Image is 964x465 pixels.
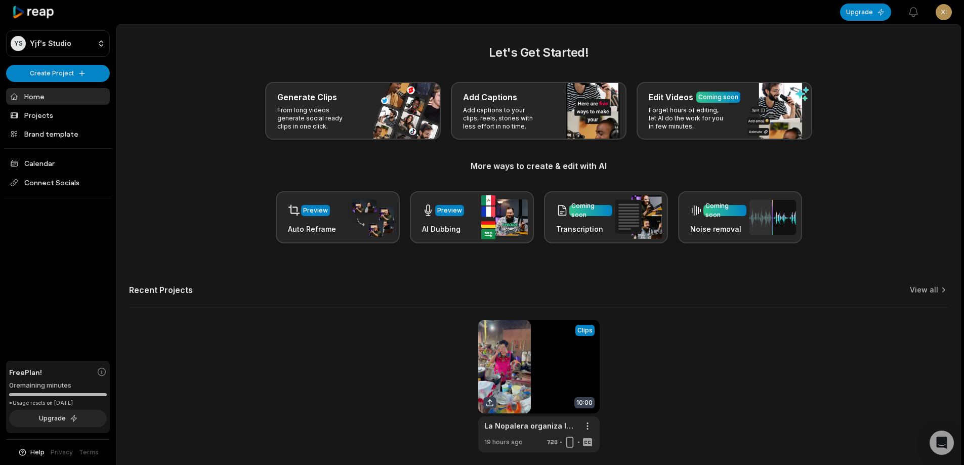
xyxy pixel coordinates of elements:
div: *Usage resets on [DATE] [9,399,107,407]
span: Free Plan! [9,367,42,377]
div: Coming soon [705,201,744,220]
span: Connect Socials [6,174,110,192]
h3: AI Dubbing [422,224,464,234]
a: Home [6,88,110,105]
div: Preview [303,206,328,215]
button: Help [18,448,45,457]
div: Coming soon [571,201,610,220]
p: From long videos generate social ready clips in one click. [277,106,356,131]
div: Preview [437,206,462,215]
h3: Transcription [556,224,612,234]
button: Create Project [6,65,110,82]
a: View all [910,285,938,295]
span: Help [30,448,45,457]
img: transcription.png [615,195,662,239]
p: Yjf's Studio [30,39,71,48]
h3: More ways to create & edit with AI [129,160,948,172]
h3: Auto Reframe [288,224,336,234]
a: Brand template [6,125,110,142]
a: La Nopalera organiza la noche mexicana [484,420,577,431]
h3: Noise removal [690,224,746,234]
button: Upgrade [9,410,107,427]
div: Coming soon [698,93,738,102]
div: Open Intercom Messenger [930,431,954,455]
p: Add captions to your clips, reels, stories with less effort in no time. [463,106,541,131]
h3: Edit Videos [649,91,693,103]
a: Calendar [6,155,110,172]
img: ai_dubbing.png [481,195,528,239]
h3: Generate Clips [277,91,337,103]
h3: Add Captions [463,91,517,103]
button: Upgrade [840,4,891,21]
a: Privacy [51,448,73,457]
img: noise_removal.png [749,200,796,235]
div: 0 remaining minutes [9,381,107,391]
a: Projects [6,107,110,123]
img: auto_reframe.png [347,198,394,237]
h2: Let's Get Started! [129,44,948,62]
h2: Recent Projects [129,285,193,295]
div: YS [11,36,26,51]
a: Terms [79,448,99,457]
p: Forget hours of editing, let AI do the work for you in few minutes. [649,106,727,131]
